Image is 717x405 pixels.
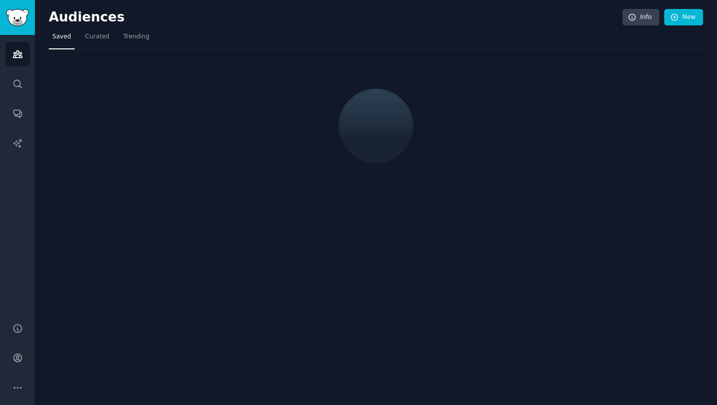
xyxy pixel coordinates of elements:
[120,29,153,49] a: Trending
[123,32,149,41] span: Trending
[622,9,659,26] a: Info
[49,29,75,49] a: Saved
[664,9,703,26] a: New
[52,32,71,41] span: Saved
[85,32,110,41] span: Curated
[49,9,622,25] h2: Audiences
[82,29,113,49] a: Curated
[6,9,29,26] img: GummySearch logo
